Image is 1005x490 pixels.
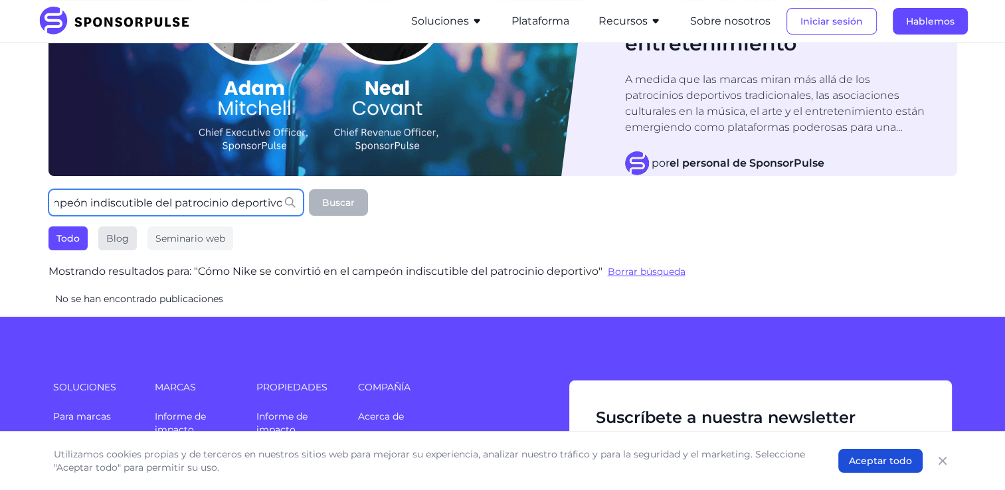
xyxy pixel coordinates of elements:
[786,8,877,35] button: Iniciar sesión
[893,8,968,35] button: Hablemos
[411,13,469,29] font: Soluciones
[767,321,1005,490] iframe: Chat Widget
[598,13,648,29] font: Recursos
[98,226,137,250] div: Blog
[511,15,569,27] a: Plataforma
[690,15,771,27] a: Sobre nosotros
[48,265,598,278] font: Mostrando resultados para: "Cómo Nike se convirtió en el campeón indiscutible del patrocinio depo...
[155,410,206,436] a: Informe de impacto
[147,226,233,250] div: Seminario web
[411,13,482,29] button: Soluciones
[53,410,111,422] a: Para marcas
[358,380,545,394] span: Compañía
[608,265,685,278] div: Borrar búsqueda
[596,407,925,428] span: Suscríbete a nuestra newsletter
[625,72,930,135] p: A medida que las marcas miran más allá de los patrocinios deportivos tradicionales, las asociacio...
[893,15,968,27] a: Hablemos
[155,380,240,394] span: Marcas
[48,226,88,250] div: Todo
[358,410,404,422] a: Acerca de
[625,151,649,175] img: Personal de SponsorPulse
[670,157,824,169] strong: el personal de SponsorPulse
[786,15,877,27] a: Iniciar sesión
[54,448,812,474] p: Utilizamos cookies propias y de terceros en nuestros sitios web para mejorar su experiencia, anal...
[652,155,824,171] span: por
[285,197,296,208] img: icono de búsqueda
[55,293,951,306] div: No se han encontrado publicaciones
[511,13,569,29] button: Plataforma
[690,13,771,29] button: Sobre nosotros
[48,264,602,280] span: "
[256,410,308,436] a: Informe de impacto
[48,189,304,216] input: Busca cualquier cosa
[53,380,139,394] span: Soluciones
[256,380,342,394] span: Propiedades
[309,189,368,216] button: Buscar
[598,13,661,29] button: Recursos
[767,321,1005,490] div: Widget de chat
